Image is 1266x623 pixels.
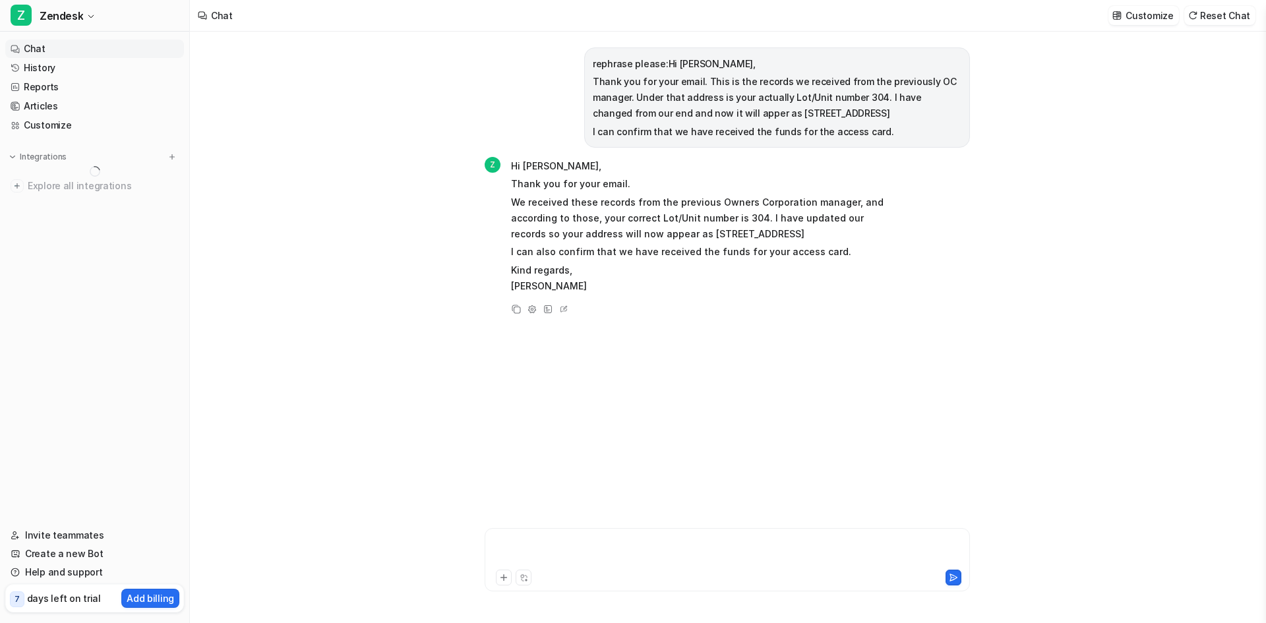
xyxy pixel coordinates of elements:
button: Add billing [121,589,179,608]
span: Z [485,157,500,173]
button: Customize [1108,6,1178,25]
p: Hi [PERSON_NAME], [511,158,897,174]
div: Chat [211,9,233,22]
a: Help and support [5,563,184,581]
span: Z [11,5,32,26]
span: Explore all integrations [28,175,179,196]
img: reset [1188,11,1197,20]
p: Add billing [127,591,174,605]
p: 7 [15,593,20,605]
a: Reports [5,78,184,96]
p: Integrations [20,152,67,162]
p: rephrase please:Hi [PERSON_NAME], [593,56,961,72]
a: History [5,59,184,77]
p: I can confirm that we have received the funds for the access card. [593,124,961,140]
a: Chat [5,40,184,58]
a: Articles [5,97,184,115]
p: We received these records from the previous Owners Corporation manager, and according to those, y... [511,194,897,242]
img: menu_add.svg [167,152,177,162]
p: Customize [1126,9,1173,22]
a: Customize [5,116,184,134]
span: Zendesk [40,7,83,25]
p: days left on trial [27,591,101,605]
button: Reset Chat [1184,6,1255,25]
button: Integrations [5,150,71,163]
p: Kind regards, [PERSON_NAME] [511,262,897,294]
a: Create a new Bot [5,545,184,563]
img: explore all integrations [11,179,24,193]
p: I can also confirm that we have received the funds for your access card. [511,244,897,260]
a: Explore all integrations [5,177,184,195]
p: Thank you for your email. This is the records we received from the previously OC manager. Under t... [593,74,961,121]
a: Invite teammates [5,526,184,545]
img: customize [1112,11,1122,20]
img: expand menu [8,152,17,162]
p: Thank you for your email. [511,176,897,192]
